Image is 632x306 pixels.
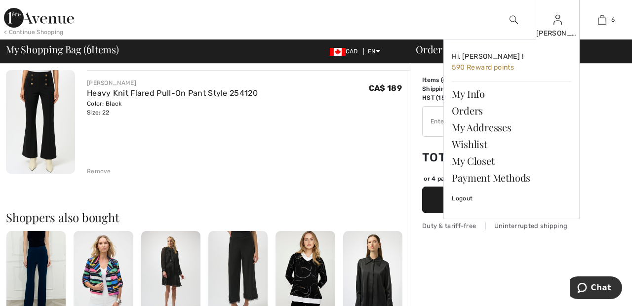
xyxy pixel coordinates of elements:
[422,187,570,213] button: Proceed to Summary
[553,14,562,26] img: My Info
[4,8,74,28] img: 1ère Avenue
[452,102,571,119] a: Orders
[611,15,615,24] span: 6
[6,44,119,54] span: My Shopping Bag ( Items)
[452,169,571,186] a: Payment Methods
[553,15,562,24] a: Sign In
[510,14,518,26] img: search the website
[4,28,64,37] div: < Continue Shopping
[404,44,626,54] div: Order Summary
[452,48,571,77] a: Hi, [PERSON_NAME] ! 590 Reward points
[452,136,571,153] a: Wishlist
[422,174,570,187] div: or 4 payments ofCA$ 359.38withSezzle Click to learn more about Sezzle
[422,221,570,230] div: Duty & tariff-free | Uninterrupted shipping
[422,76,473,84] td: Items ( )
[6,70,75,174] img: Heavy Knit Flared Pull-On Pant Style 254120
[422,141,473,174] td: Total
[87,167,111,176] div: Remove
[6,211,410,223] h2: Shoppers also bought
[452,63,514,72] span: 590 Reward points
[369,83,402,93] span: CA$ 189
[422,93,473,102] td: HST (15%)
[423,107,543,136] input: Promo code
[452,52,523,61] span: Hi, [PERSON_NAME] !
[87,88,258,98] a: Heavy Knit Flared Pull-On Pant Style 254120
[87,99,258,117] div: Color: Black Size: 22
[452,186,571,211] a: Logout
[570,276,622,301] iframe: Opens a widget where you can chat to one of our agents
[598,14,606,26] img: My Bag
[422,84,473,93] td: Shipping
[330,48,346,56] img: Canadian Dollar
[452,119,571,136] a: My Addresses
[580,14,624,26] a: 6
[368,48,380,55] span: EN
[452,153,571,169] a: My Closet
[86,42,91,55] span: 6
[424,174,570,183] div: or 4 payments of with
[87,78,258,87] div: [PERSON_NAME]
[330,48,362,55] span: CAD
[452,85,571,102] a: My Info
[536,28,580,38] div: [PERSON_NAME]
